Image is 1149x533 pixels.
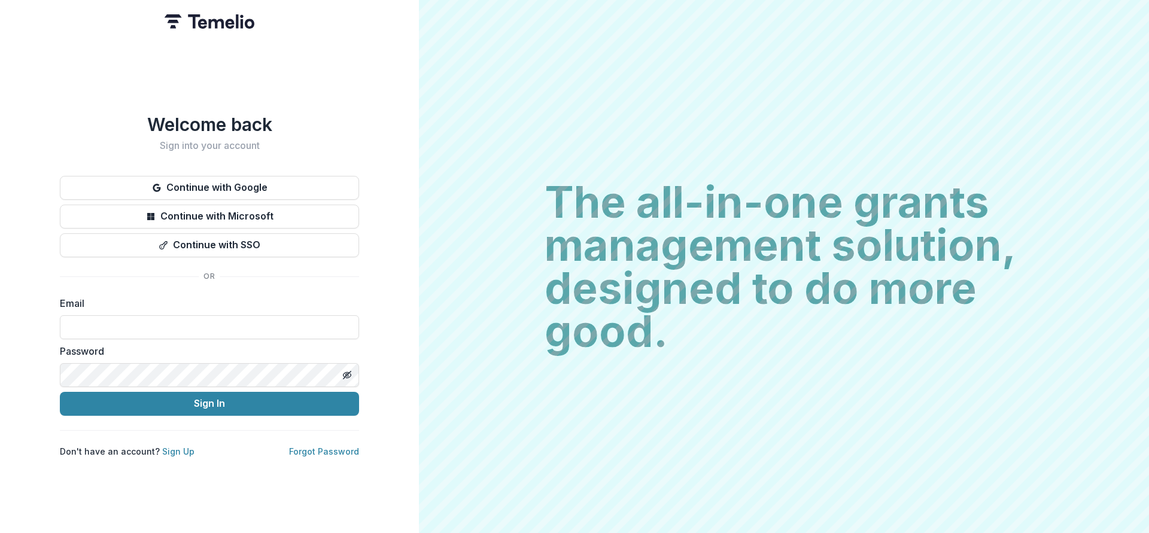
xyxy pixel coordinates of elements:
label: Email [60,296,352,310]
button: Continue with Microsoft [60,205,359,229]
label: Password [60,344,352,358]
img: Temelio [165,14,254,29]
button: Toggle password visibility [338,366,357,385]
button: Continue with SSO [60,233,359,257]
button: Sign In [60,392,359,416]
h1: Welcome back [60,114,359,135]
a: Sign Up [162,446,194,456]
a: Forgot Password [289,446,359,456]
button: Continue with Google [60,176,359,200]
p: Don't have an account? [60,445,194,458]
h2: Sign into your account [60,140,359,151]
